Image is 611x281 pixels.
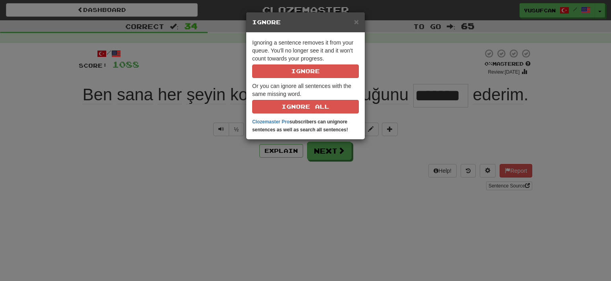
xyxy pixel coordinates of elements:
button: Ignore All [252,100,359,113]
span: × [354,17,359,26]
a: Clozemaster Pro [252,119,290,125]
p: Ignoring a sentence removes it from your queue. You'll no longer see it and it won't count toward... [252,39,359,78]
h5: Ignore [252,18,359,26]
button: Close [354,18,359,26]
strong: subscribers can unignore sentences as well as search all sentences! [252,119,348,133]
p: Or you can ignore all sentences with the same missing word. [252,82,359,113]
button: Ignore [252,64,359,78]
